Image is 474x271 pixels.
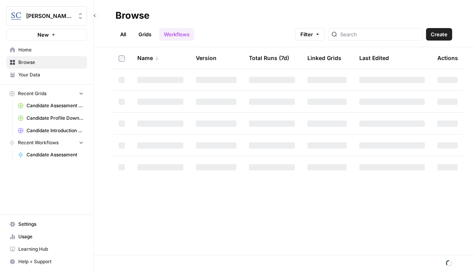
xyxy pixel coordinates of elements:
div: Actions [437,47,458,69]
a: Candidate Introduction Download Sheet [14,124,87,137]
button: Help + Support [6,255,87,268]
button: New [6,29,87,41]
button: Workspace: Stanton Chase Nashville [6,6,87,26]
button: Recent Workflows [6,137,87,149]
span: [PERSON_NAME] [GEOGRAPHIC_DATA] [26,12,73,20]
span: Help + Support [18,258,83,265]
span: Your Data [18,71,83,78]
div: Linked Grids [307,47,341,69]
a: Usage [6,230,87,243]
a: Candidate Assessment Download Sheet [14,99,87,112]
span: Settings [18,221,83,228]
div: Browse [115,9,149,22]
button: Filter [295,28,325,41]
button: Recent Grids [6,88,87,99]
span: Filter [300,30,313,38]
a: Settings [6,218,87,230]
a: Browse [6,56,87,69]
img: Stanton Chase Nashville Logo [9,9,23,23]
span: Browse [18,59,83,66]
a: All [115,28,131,41]
div: Version [196,47,217,69]
a: Candidate Profile Download Sheet [14,112,87,124]
span: Recent Workflows [18,139,59,146]
div: Name [137,47,183,69]
a: Grids [134,28,156,41]
span: Candidate Profile Download Sheet [27,115,83,122]
a: Your Data [6,69,87,81]
span: Usage [18,233,83,240]
input: Search [340,30,419,38]
button: Create [426,28,452,41]
div: Total Runs (7d) [249,47,289,69]
span: Candidate Assessment [27,151,83,158]
span: New [37,31,49,39]
span: Learning Hub [18,246,83,253]
div: Last Edited [359,47,389,69]
span: Home [18,46,83,53]
span: Recent Grids [18,90,46,97]
a: Home [6,44,87,56]
a: Learning Hub [6,243,87,255]
a: Workflows [159,28,194,41]
span: Create [431,30,447,38]
span: Candidate Introduction Download Sheet [27,127,83,134]
a: Candidate Assessment [14,149,87,161]
span: Candidate Assessment Download Sheet [27,102,83,109]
